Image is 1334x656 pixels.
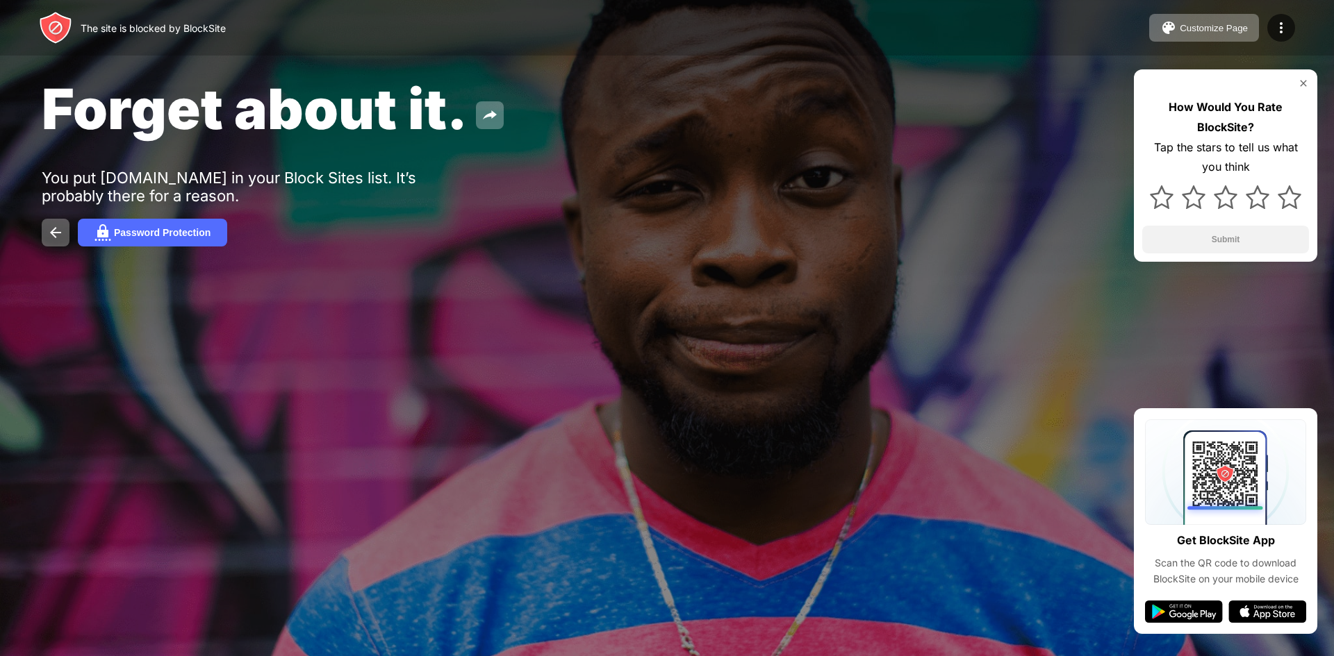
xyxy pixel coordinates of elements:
[42,481,370,640] iframe: Banner
[1145,600,1223,623] img: google-play.svg
[1246,185,1269,209] img: star.svg
[42,169,471,205] div: You put [DOMAIN_NAME] in your Block Sites list. It’s probably there for a reason.
[47,224,64,241] img: back.svg
[1145,419,1306,525] img: qrcode.svg
[1273,19,1290,36] img: menu-icon.svg
[42,75,468,142] span: Forget about it.
[1142,137,1309,178] div: Tap the stars to tell us what you think
[1182,185,1205,209] img: star.svg
[114,227,211,238] div: Password Protection
[81,22,226,34] div: The site is blocked by BlockSite
[1180,23,1248,33] div: Customize Page
[1142,97,1309,137] div: How Would You Rate BlockSite?
[1150,185,1174,209] img: star.svg
[39,11,72,44] img: header-logo.svg
[1228,600,1306,623] img: app-store.svg
[1142,226,1309,253] button: Submit
[1214,185,1237,209] img: star.svg
[94,224,111,241] img: password.svg
[1298,78,1309,89] img: rate-us-close.svg
[1149,14,1259,42] button: Customize Page
[481,107,498,124] img: share.svg
[78,219,227,246] button: Password Protection
[1145,555,1306,587] div: Scan the QR code to download BlockSite on your mobile device
[1160,19,1177,36] img: pallet.svg
[1177,530,1275,550] div: Get BlockSite App
[1278,185,1301,209] img: star.svg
